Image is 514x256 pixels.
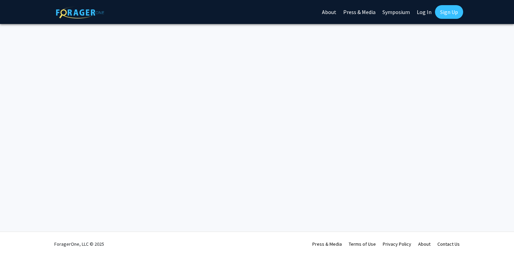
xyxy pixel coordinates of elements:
a: Sign Up [435,5,463,19]
img: ForagerOne Logo [56,7,104,19]
a: Press & Media [312,241,342,247]
a: Privacy Policy [383,241,411,247]
a: Contact Us [437,241,460,247]
div: ForagerOne, LLC © 2025 [54,232,104,256]
a: Terms of Use [349,241,376,247]
a: About [418,241,431,247]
